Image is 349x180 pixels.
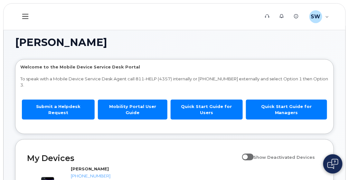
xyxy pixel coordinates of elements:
strong: [PERSON_NAME] [71,166,109,171]
p: To speak with a Mobile Device Service Desk Agent call 811-HELP (4357) internally or [PHONE_NUMBER... [20,76,329,88]
div: [PHONE_NUMBER] [71,173,118,179]
a: Quick Start Guide for Users [171,100,243,119]
img: Open chat [327,159,338,169]
a: Quick Start Guide for Managers [246,100,327,119]
a: Submit a Helpdesk Request [22,100,95,119]
p: Welcome to the Mobile Device Service Desk Portal [20,64,329,70]
span: [PERSON_NAME] [15,38,107,47]
a: Mobility Portal User Guide [98,100,167,119]
input: Show Deactivated Devices [242,151,247,156]
span: Show Deactivated Devices [254,155,315,160]
h2: My Devices [27,153,239,163]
